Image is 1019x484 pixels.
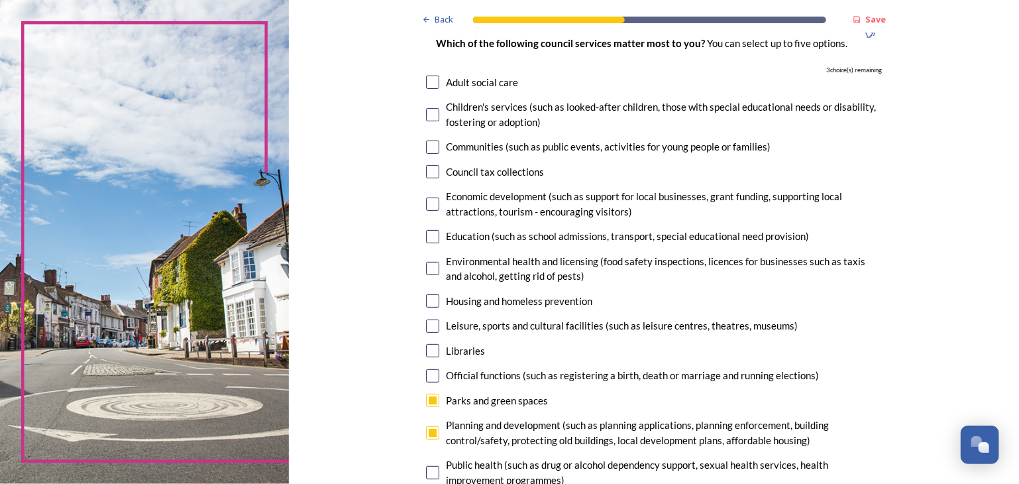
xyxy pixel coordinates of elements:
strong: Which of the following council services matter most to you? [436,37,707,49]
div: Planning and development (such as planning applications, planning enforcement, building control/s... [446,418,882,448]
div: Housing and homeless prevention [446,294,592,309]
strong: Save [865,13,886,25]
div: Education (such as school admissions, transport, special educational need provision) [446,229,809,244]
div: Leisure, sports and cultural facilities (such as leisure centres, theatres, museums) [446,318,798,333]
span: 3 choice(s) remaining [826,66,882,75]
p: You can select up to five options. [436,36,847,50]
div: Children's services (such as looked-after children, those with special educational needs or disab... [446,99,882,129]
div: Communities (such as public events, activities for young people or families) [446,139,771,154]
div: Economic development (such as support for local businesses, grant funding, supporting local attra... [446,189,882,219]
div: Official functions (such as registering a birth, death or marriage and running elections) [446,368,819,383]
button: Open Chat [961,426,999,464]
span: Back [435,13,453,26]
div: Libraries [446,343,485,359]
div: Environmental health and licensing (food safety inspections, licences for businesses such as taxi... [446,254,882,284]
div: Adult social care [446,75,518,90]
div: Parks and green spaces [446,393,548,408]
div: Council tax collections [446,164,544,180]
